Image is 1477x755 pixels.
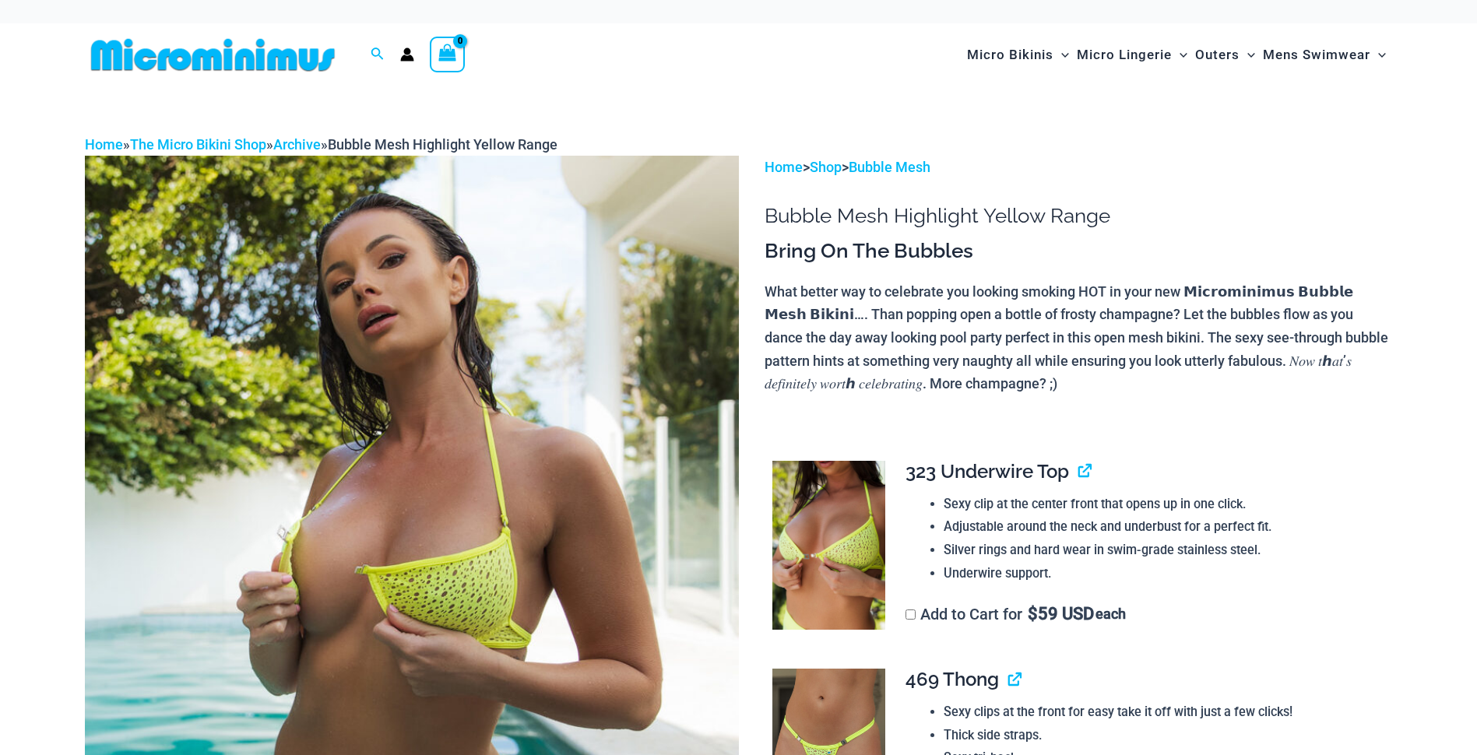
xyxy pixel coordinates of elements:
[765,280,1392,396] p: What better way to celebrate you looking smoking HOT in your new 𝗠𝗶𝗰𝗿𝗼𝗺𝗶𝗻𝗶𝗺𝘂𝘀 𝗕𝘂𝗯𝗯𝗹𝗲 𝗠𝗲𝘀𝗵 𝗕𝗶𝗸𝗶𝗻𝗶…...
[1263,35,1370,75] span: Mens Swimwear
[944,515,1380,539] li: Adjustable around the neck and underbust for a perfect fit.
[906,668,999,690] span: 469 Thong
[944,724,1380,747] li: Thick side straps.
[1028,604,1038,623] span: $
[1077,35,1172,75] span: Micro Lingerie
[765,156,1392,179] p: > >
[849,159,930,175] a: Bubble Mesh
[765,238,1392,265] h3: Bring On The Bubbles
[765,204,1392,228] h1: Bubble Mesh Highlight Yellow Range
[765,159,803,175] a: Home
[371,45,385,65] a: Search icon link
[906,609,916,620] input: Add to Cart for$59 USD each
[273,136,321,153] a: Archive
[944,493,1380,516] li: Sexy clip at the center front that opens up in one click.
[944,539,1380,562] li: Silver rings and hard wear in swim-grade stainless steel.
[1172,35,1187,75] span: Menu Toggle
[1095,606,1126,622] span: each
[85,136,557,153] span: » » »
[772,461,885,630] img: Bubble Mesh Highlight Yellow 323 Underwire Top
[1053,35,1069,75] span: Menu Toggle
[961,29,1393,81] nav: Site Navigation
[1370,35,1386,75] span: Menu Toggle
[1028,606,1094,622] span: 59 USD
[85,136,123,153] a: Home
[400,47,414,61] a: Account icon link
[963,31,1073,79] a: Micro BikinisMenu ToggleMenu Toggle
[906,460,1069,483] span: 323 Underwire Top
[967,35,1053,75] span: Micro Bikinis
[85,37,341,72] img: MM SHOP LOGO FLAT
[1191,31,1259,79] a: OutersMenu ToggleMenu Toggle
[944,562,1380,585] li: Underwire support.
[1195,35,1240,75] span: Outers
[906,605,1126,623] label: Add to Cart for
[430,37,466,72] a: View Shopping Cart, empty
[1073,31,1191,79] a: Micro LingerieMenu ToggleMenu Toggle
[810,159,842,175] a: Shop
[1240,35,1255,75] span: Menu Toggle
[328,136,557,153] span: Bubble Mesh Highlight Yellow Range
[130,136,266,153] a: The Micro Bikini Shop
[1259,31,1390,79] a: Mens SwimwearMenu ToggleMenu Toggle
[944,701,1380,724] li: Sexy clips at the front for easy take it off with just a few clicks!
